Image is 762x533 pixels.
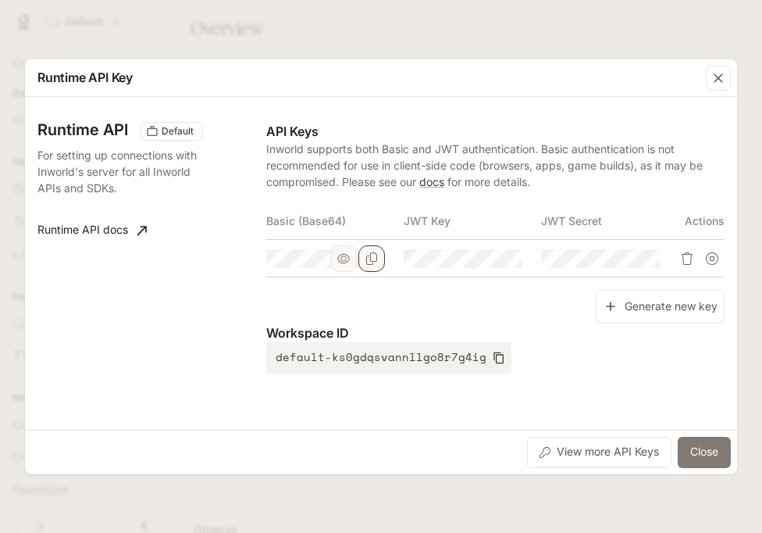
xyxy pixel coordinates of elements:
[266,324,725,342] p: Workspace ID
[37,147,200,196] p: For setting up connections with Inworld's server for all Inworld APIs and SDKs.
[37,122,128,138] h3: Runtime API
[31,215,153,246] a: Runtime API docs
[678,437,731,468] button: Close
[141,122,202,141] div: These keys will apply to your current workspace only
[358,245,385,272] button: Copy Basic (Base64)
[419,175,444,188] a: docs
[155,124,200,138] span: Default
[678,202,725,240] th: Actions
[596,290,725,324] button: Generate new key
[266,342,511,374] button: default-ks0gdqsvannllgo8r7g4ig
[541,202,678,240] th: JWT Secret
[527,437,671,468] button: View more API Keys
[266,202,404,240] th: Basic (Base64)
[404,202,541,240] th: JWT Key
[37,68,133,87] p: Runtime API Key
[266,141,725,190] p: Inworld supports both Basic and JWT authentication. Basic authentication is not recommended for u...
[700,246,725,271] button: Suspend API key
[675,246,700,271] button: Delete API key
[266,122,725,141] p: API Keys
